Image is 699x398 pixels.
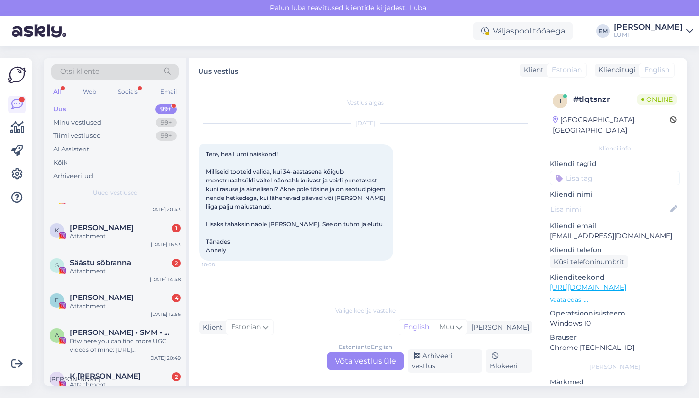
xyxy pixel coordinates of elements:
span: E [55,297,59,304]
p: Operatsioonisüsteem [550,308,680,318]
input: Lisa tag [550,171,680,185]
div: Email [158,85,179,98]
div: LUMI [614,31,682,39]
span: Kristjan Jarvi [70,223,133,232]
span: t [559,97,562,104]
span: S [55,262,59,269]
div: Kõik [53,158,67,167]
div: Vestlus algas [199,99,532,107]
span: Estonian [231,322,261,332]
div: [GEOGRAPHIC_DATA], [GEOGRAPHIC_DATA] [553,115,670,135]
div: [DATE] 12:56 [151,311,181,318]
p: Brauser [550,332,680,343]
div: Attachment [70,302,181,311]
p: Kliendi tag'id [550,159,680,169]
span: Säästu sõbranna [70,258,131,267]
div: [PERSON_NAME] [550,363,680,371]
p: Vaata edasi ... [550,296,680,304]
span: Estonian [552,65,582,75]
span: Tere, hea Lumi naiskond! Milliseid tooteid valida, kui 34-aastasena kõigub menstruaaltsükli välte... [206,150,387,254]
label: Uus vestlus [198,64,238,77]
div: Uus [53,104,66,114]
a: [PERSON_NAME]LUMI [614,23,693,39]
div: # tlqtsnzr [573,94,637,105]
p: Kliendi email [550,221,680,231]
a: [URL][DOMAIN_NAME] [550,283,626,292]
p: Kliendi telefon [550,245,680,255]
div: 4 [172,294,181,302]
div: EM [596,24,610,38]
span: [PERSON_NAME] [50,375,100,382]
input: Lisa nimi [550,204,668,215]
div: Btw here you can find more UGC videos of mine: [URL][DOMAIN_NAME] [70,337,181,354]
p: Chrome [TECHNICAL_ID] [550,343,680,353]
div: Arhiveeritud [53,171,93,181]
div: [PERSON_NAME] [467,322,529,332]
span: Uued vestlused [93,188,138,197]
div: Minu vestlused [53,118,101,128]
div: Klient [520,65,544,75]
div: Attachment [70,232,181,241]
div: Attachment [70,267,181,276]
div: Võta vestlus üle [327,352,404,370]
span: Muu [439,322,454,331]
div: Tiimi vestlused [53,131,101,141]
p: Märkmed [550,377,680,387]
div: Socials [116,85,140,98]
div: [DATE] 16:53 [151,241,181,248]
div: 1 [172,224,181,232]
span: English [644,65,669,75]
div: 2 [172,372,181,381]
div: [DATE] 14:48 [150,276,181,283]
div: [DATE] 20:43 [149,206,181,213]
div: Valige keel ja vastake [199,306,532,315]
div: Blokeeri [486,349,532,373]
div: [DATE] [199,119,532,128]
div: 99+ [156,131,177,141]
div: [PERSON_NAME] [614,23,682,31]
img: Askly Logo [8,66,26,84]
div: Attachment [70,381,181,389]
span: 10:08 [202,261,238,268]
span: A [55,332,59,339]
div: Web [81,85,98,98]
div: Estonian to English [339,343,392,351]
p: Klienditeekond [550,272,680,282]
div: [DATE] 20:49 [149,354,181,362]
div: Kliendi info [550,144,680,153]
p: [EMAIL_ADDRESS][DOMAIN_NAME] [550,231,680,241]
span: Luba [407,3,429,12]
p: Windows 10 [550,318,680,329]
div: All [51,85,63,98]
p: Kliendi nimi [550,189,680,199]
div: AI Assistent [53,145,89,154]
div: Klient [199,322,223,332]
div: 2 [172,259,181,267]
div: Küsi telefoninumbrit [550,255,628,268]
div: 99+ [155,104,177,114]
div: Arhiveeri vestlus [408,349,482,373]
span: K [55,227,59,234]
span: Otsi kliente [60,66,99,77]
span: К a r m e n [70,372,141,381]
div: Väljaspool tööaega [473,22,573,40]
div: Klienditugi [595,65,636,75]
div: English [399,320,434,334]
div: 99+ [156,118,177,128]
span: Anna Krapane • SMM • Съемка рилс и фото • Маркетинг • Riga 🇺🇦 [70,328,171,337]
span: Online [637,94,677,105]
span: Elis Loik [70,293,133,302]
